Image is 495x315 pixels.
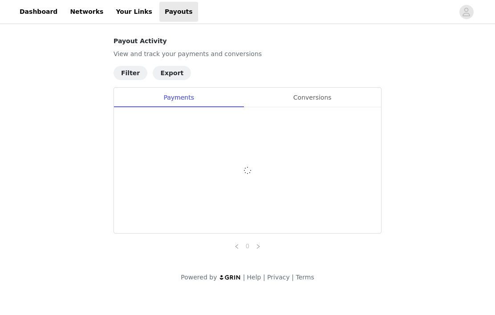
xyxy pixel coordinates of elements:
div: avatar [462,5,471,19]
h4: Payout Activity [114,36,381,46]
i: icon: left [234,244,239,249]
span: Powered by [181,274,217,281]
button: Filter [114,66,147,80]
a: Dashboard [14,2,63,22]
a: Help [247,274,261,281]
li: Previous Page [231,241,242,251]
span: | [243,274,245,281]
a: Payouts [159,2,198,22]
div: Conversions [243,88,381,108]
span: | [263,274,265,281]
li: Next Page [253,241,264,251]
img: logo [219,275,241,280]
a: Your Links [110,2,158,22]
a: Privacy [267,274,290,281]
p: View and track your payments and conversions [114,49,381,59]
a: 0 [243,241,252,251]
a: Networks [65,2,109,22]
div: Payments [114,88,243,108]
a: Terms [296,274,314,281]
span: | [292,274,294,281]
li: 0 [242,241,253,251]
i: icon: right [256,244,261,249]
button: Export [153,66,191,80]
